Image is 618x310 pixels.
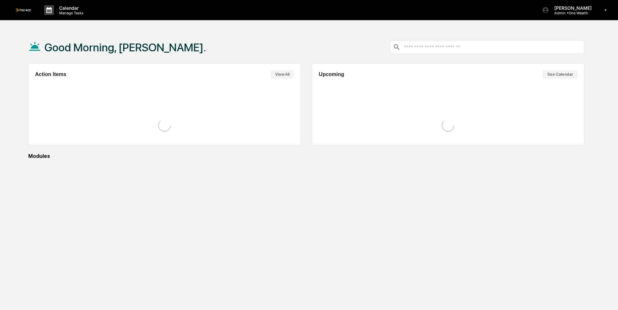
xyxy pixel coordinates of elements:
[549,11,595,15] p: Admin • One Wealth
[54,11,87,15] p: Manage Tasks
[549,5,595,11] p: [PERSON_NAME]
[271,70,294,79] button: View All
[16,8,31,11] img: logo
[319,71,344,77] h2: Upcoming
[28,153,585,159] div: Modules
[543,70,578,79] button: See Calendar
[54,5,87,11] p: Calendar
[45,41,206,54] h1: Good Morning, [PERSON_NAME].
[35,71,66,77] h2: Action Items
